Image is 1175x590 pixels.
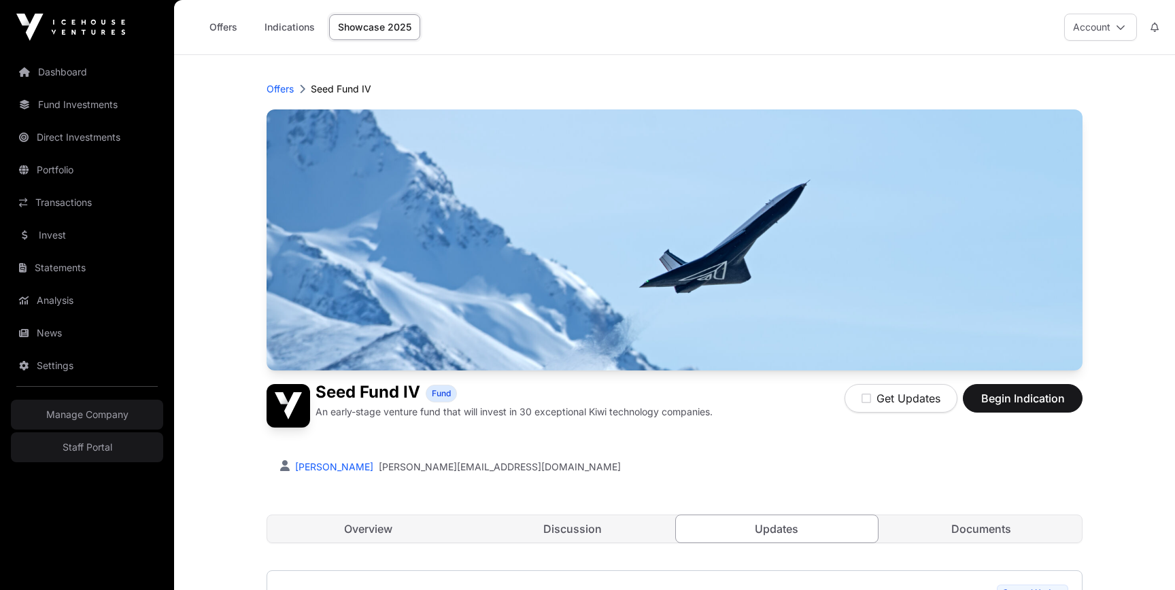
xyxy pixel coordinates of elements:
[963,384,1083,413] button: Begin Indication
[311,82,371,96] p: Seed Fund IV
[472,515,674,542] a: Discussion
[11,155,163,185] a: Portfolio
[11,432,163,462] a: Staff Portal
[267,109,1083,370] img: Seed Fund IV
[329,14,420,40] a: Showcase 2025
[16,14,125,41] img: Icehouse Ventures Logo
[11,351,163,381] a: Settings
[11,220,163,250] a: Invest
[675,515,879,543] a: Updates
[11,285,163,315] a: Analysis
[267,82,294,96] a: Offers
[379,460,621,474] a: [PERSON_NAME][EMAIL_ADDRESS][DOMAIN_NAME]
[11,122,163,152] a: Direct Investments
[11,400,163,430] a: Manage Company
[316,384,420,402] h1: Seed Fund IV
[11,253,163,283] a: Statements
[11,57,163,87] a: Dashboard
[256,14,324,40] a: Indications
[267,515,469,542] a: Overview
[11,90,163,120] a: Fund Investments
[432,388,451,399] span: Fund
[963,398,1083,411] a: Begin Indication
[267,515,1082,542] nav: Tabs
[316,405,713,419] p: An early-stage venture fund that will invest in 30 exceptional Kiwi technology companies.
[1064,14,1137,41] button: Account
[11,188,163,218] a: Transactions
[11,318,163,348] a: News
[845,384,957,413] button: Get Updates
[980,390,1066,406] span: Begin Indication
[292,461,373,472] a: [PERSON_NAME]
[196,14,250,40] a: Offers
[881,515,1083,542] a: Documents
[267,384,310,428] img: Seed Fund IV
